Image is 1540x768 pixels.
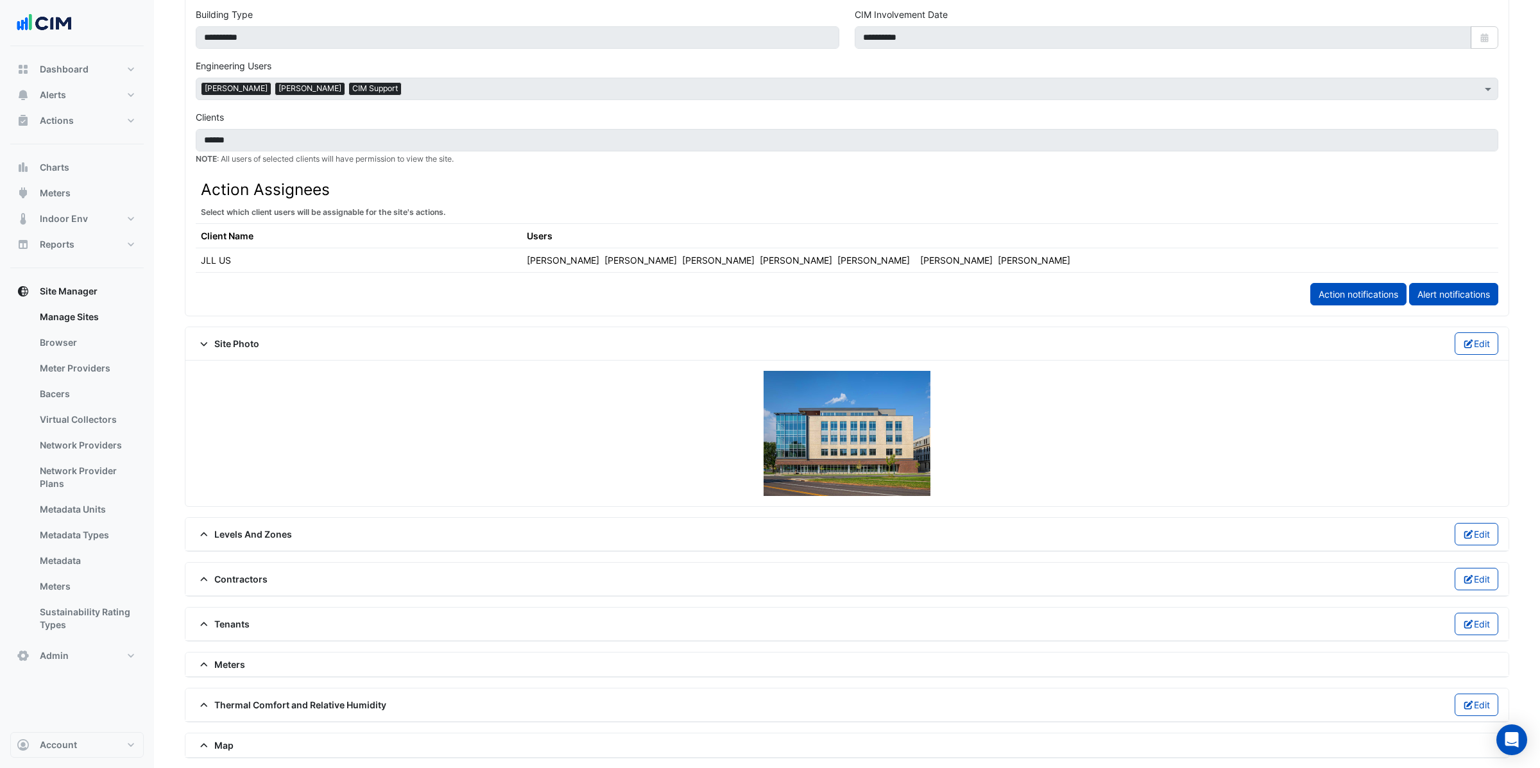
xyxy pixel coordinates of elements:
img: site-photo.png [764,371,930,496]
a: Metadata [30,548,144,574]
div: [PERSON_NAME] [604,253,677,267]
label: Clients [196,110,224,124]
app-icon: Alerts [17,89,30,101]
span: Contractors [196,572,268,586]
button: Edit [1455,332,1499,355]
button: Site Manager [10,278,144,304]
div: [PERSON_NAME] [527,253,599,267]
a: Action notifications [1310,283,1407,305]
button: Edit [1455,694,1499,716]
div: Open Intercom Messenger [1496,724,1527,755]
span: Meters [196,658,245,671]
app-icon: Site Manager [17,285,30,298]
th: Client Name [196,224,522,248]
a: Virtual Collectors [30,407,144,432]
span: Charts [40,161,69,174]
div: [PERSON_NAME] [998,253,1070,267]
a: Meters [30,574,144,599]
app-icon: Dashboard [17,63,30,76]
div: [PERSON_NAME] [920,253,993,267]
span: Account [40,738,77,751]
strong: NOTE [196,154,217,164]
span: [PERSON_NAME] [201,83,271,94]
button: Actions [10,108,144,133]
span: Actions [40,114,74,127]
span: [PERSON_NAME] [275,83,345,94]
a: Metadata Units [30,497,144,522]
button: Account [10,732,144,758]
div: [PERSON_NAME] [837,253,910,267]
button: Charts [10,155,144,180]
button: Dashboard [10,56,144,82]
span: Reports [40,238,74,251]
app-icon: Admin [17,649,30,662]
button: Meters [10,180,144,206]
span: CIM Support [349,83,401,94]
span: Site Manager [40,285,98,298]
a: Meter Providers [30,355,144,381]
div: [PERSON_NAME] [682,253,755,267]
th: Users [522,224,1173,248]
app-icon: Actions [17,114,30,127]
span: Site Photo [196,337,259,350]
a: Metadata Types [30,522,144,548]
small: Select which client users will be assignable for the site's actions. [201,207,446,217]
a: Alert notifications [1409,283,1498,305]
app-icon: Reports [17,238,30,251]
span: Dashboard [40,63,89,76]
small: : All users of selected clients will have permission to view the site. [196,154,454,164]
button: Edit [1455,523,1499,545]
span: Meters [40,187,71,200]
div: Site Manager [10,304,144,643]
span: Levels And Zones [196,527,292,541]
label: CIM Involvement Date [855,8,948,21]
a: Manage Sites [30,304,144,330]
a: Browser [30,330,144,355]
app-icon: Meters [17,187,30,200]
button: Admin [10,643,144,669]
span: Admin [40,649,69,662]
app-icon: Indoor Env [17,212,30,225]
span: Tenants [196,617,250,631]
button: Edit [1455,568,1499,590]
button: Alerts [10,82,144,108]
img: Company Logo [15,10,73,36]
a: Network Providers [30,432,144,458]
button: Edit [1455,613,1499,635]
span: Indoor Env [40,212,88,225]
div: JLL US [201,253,231,267]
h3: Action Assignees [201,180,1493,199]
a: Network Provider Plans [30,458,144,497]
span: Thermal Comfort and Relative Humidity [196,698,386,712]
button: Reports [10,232,144,257]
span: Map [196,738,234,752]
app-icon: Charts [17,161,30,174]
label: Engineering Users [196,59,271,73]
a: Bacers [30,381,144,407]
span: Alerts [40,89,66,101]
a: Sustainability Rating Types [30,599,144,638]
div: [PERSON_NAME] [760,253,832,267]
button: Indoor Env [10,206,144,232]
label: Building Type [196,8,253,21]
